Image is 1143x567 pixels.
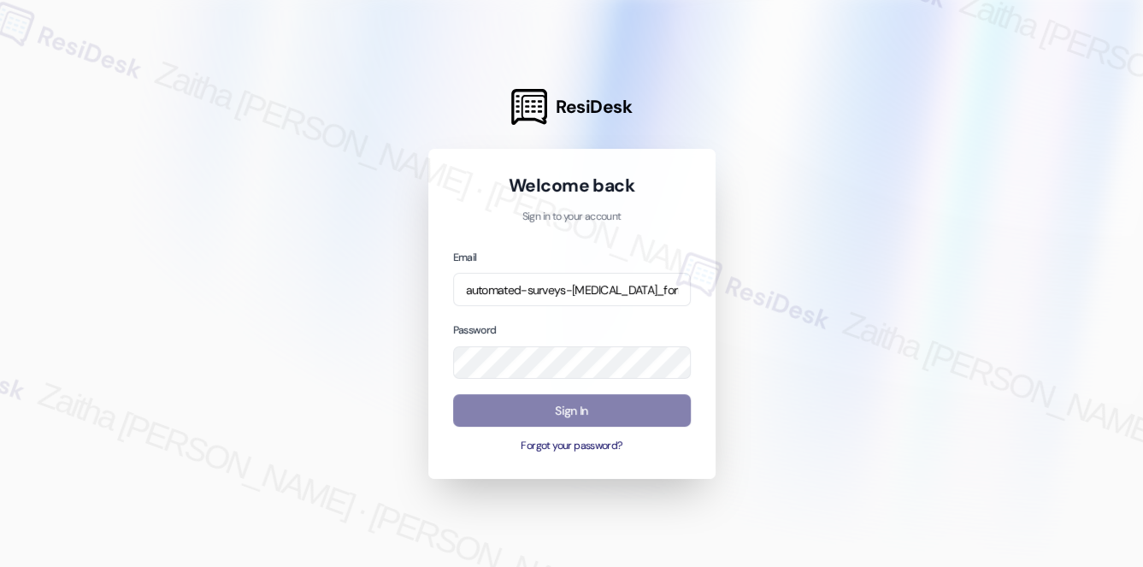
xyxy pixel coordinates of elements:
[453,323,497,337] label: Password
[453,273,691,306] input: name@example.com
[511,89,547,125] img: ResiDesk Logo
[453,439,691,454] button: Forgot your password?
[556,95,632,119] span: ResiDesk
[453,174,691,198] h1: Welcome back
[453,251,477,264] label: Email
[453,394,691,428] button: Sign In
[453,210,691,225] p: Sign in to your account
